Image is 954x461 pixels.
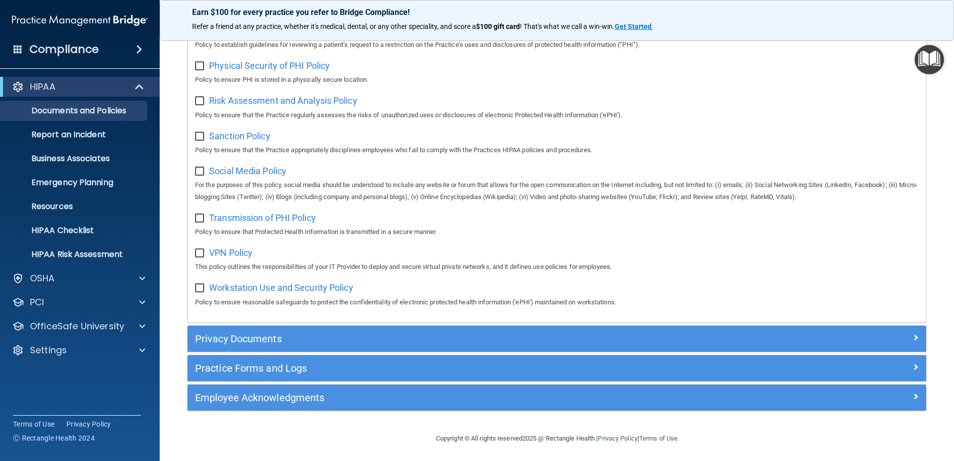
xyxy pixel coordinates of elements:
p: This policy outlines the responsibilities of your IT Provider to deploy and secure virtual privat... [195,261,919,273]
button: Open Resource Center [915,45,944,74]
h5: Employee Acknowledgments [195,392,734,403]
span: Risk Assessment and Analysis Policy [209,95,357,106]
span: Transmission of PHI Policy [209,213,316,223]
p: Policy to establish guidelines for reviewing a patient’s request to a restriction on the Practice... [195,39,919,51]
span: Sanction Policy [209,131,270,141]
a: Practice Forms and Logs [195,360,919,376]
a: OfficeSafe University [12,320,145,332]
div: Copyright © All rights reserved 2025 @ Rectangle Health | | [375,423,739,455]
a: PCI [12,296,145,308]
p: Policy to ensure that the Practice appropriately disciplines employees who fail to comply with th... [195,144,919,156]
h5: Privacy Documents [195,333,734,344]
p: Policy to ensure PHI is stored in a physically secure location. [195,74,919,86]
p: Policy to ensure reasonable safeguards to protect the confidentiality of electronic protected hea... [195,296,919,308]
a: Privacy Documents [195,331,919,347]
a: Terms of Use [13,419,54,429]
p: Resources [6,202,143,212]
a: HIPAA [12,81,145,93]
a: OSHA [12,272,145,284]
span: Ⓒ Rectangle Health 2024 [13,433,95,443]
span: Social Media Policy [209,166,286,176]
span: Workstation Use and Security Policy [209,282,353,293]
span: Physical Security of PHI Policy [209,60,330,71]
p: HIPAA Checklist [6,226,143,235]
p: Policy to ensure that Protected Health Information is transmitted in a secure manner. [195,226,919,238]
strong: $100 gift card [476,22,520,30]
p: OSHA [30,272,55,284]
a: Terms of Use [639,435,678,442]
a: Privacy Policy [66,419,111,429]
img: PMB logo [12,10,148,30]
p: Report an Incident [6,130,143,140]
p: OfficeSafe University [30,320,124,332]
span: ! That's what we call a win-win. [520,22,615,30]
p: HIPAA Risk Assessment [6,249,143,259]
p: Settings [30,344,67,356]
a: Get Started [615,22,653,30]
a: Employee Acknowledgments [195,390,919,406]
p: HIPAA [30,81,55,93]
p: Business Associates [6,154,143,164]
a: Settings [12,344,145,356]
p: For the purposes of this policy, social media should be understood to include any website or foru... [195,179,919,203]
p: PCI [30,296,44,308]
span: Refer a friend at any practice, whether it's medical, dental, or any other speciality, and score a [192,22,476,30]
span: VPN Policy [209,247,252,258]
p: Earn $100 for every practice you refer to Bridge Compliance! [192,7,922,17]
a: Privacy Policy [598,435,637,442]
p: Emergency Planning [6,178,143,188]
p: Policy to ensure that the Practice regularly assesses the risks of unauthorized uses or disclosur... [195,109,919,121]
p: Documents and Policies [6,106,143,116]
strong: Get Started [615,22,652,30]
h4: Compliance [29,42,99,56]
h5: Practice Forms and Logs [195,363,734,374]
